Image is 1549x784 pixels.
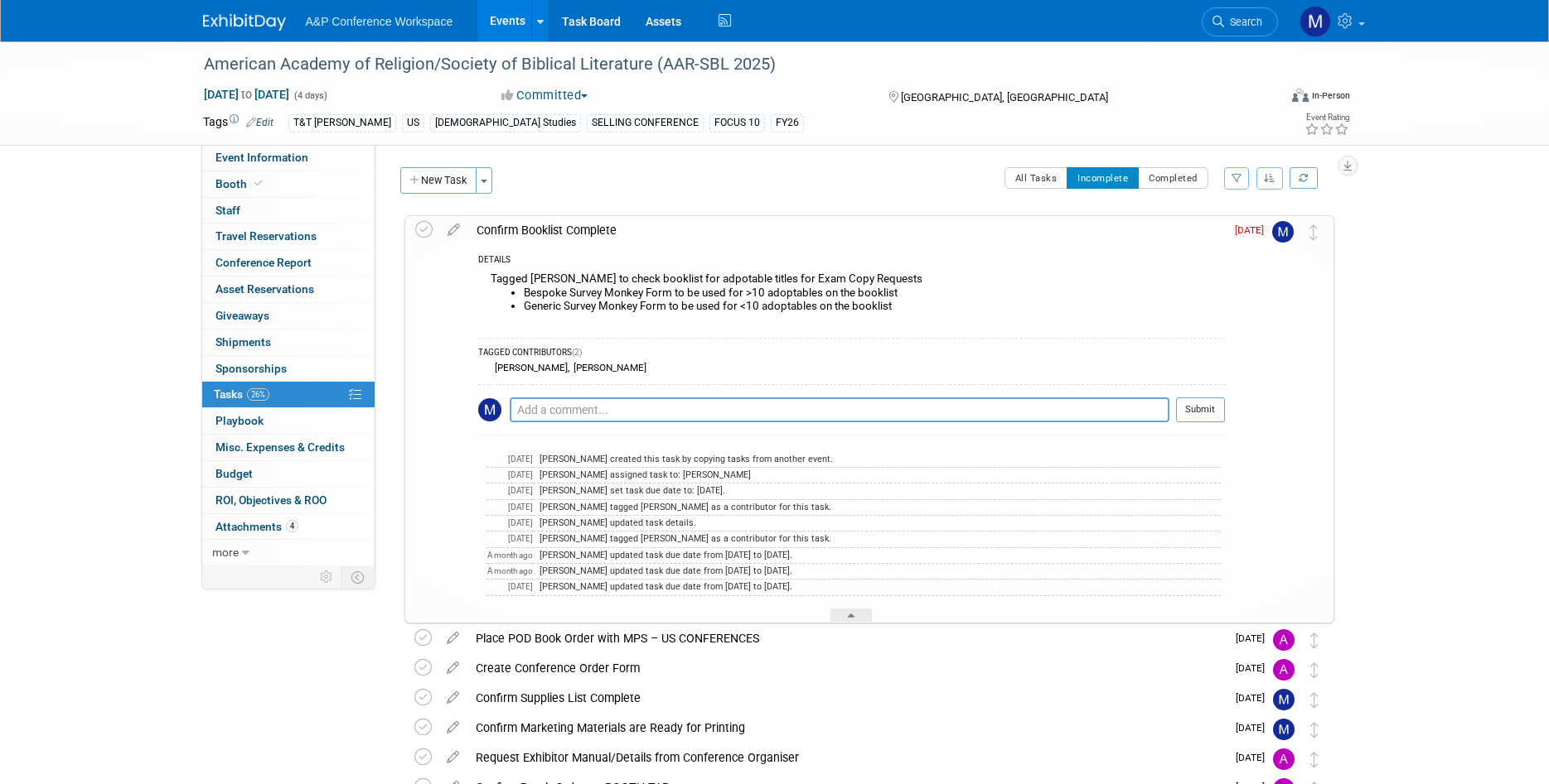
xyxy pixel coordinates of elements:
[286,520,298,532] span: 4
[215,467,253,480] span: Budget
[1236,692,1273,704] span: [DATE]
[1273,689,1295,710] img: Maria Rohde
[524,286,1225,300] li: Bespoke Survey Monkey Form to be used for >10 adoptables on the booklist
[202,435,375,460] a: Misc. Expenses & Credits
[524,300,1225,313] li: Generic Survey Monkey Form to be used for <10 adoptables on the booklist
[215,520,298,533] span: Attachments
[254,179,263,188] i: Booth reservation complete
[533,467,1220,483] td: [PERSON_NAME] assigned task to: [PERSON_NAME]
[306,15,453,28] span: A&P Conference Workspace
[1138,167,1208,189] button: Completed
[1236,722,1273,733] span: [DATE]
[1310,752,1319,767] i: Move task
[202,488,375,513] a: ROI, Objectives & ROO
[215,414,264,427] span: Playbook
[1067,167,1139,189] button: Incomplete
[293,90,327,101] span: (4 days)
[487,566,533,575] span: 8/5/2025 9:11:50 AM EST
[508,534,533,543] span: 6/23/2025 7:46:02 AM EST
[508,470,533,479] span: 6/13/2025 11:15:00 AM EST
[202,408,375,434] a: Playbook
[215,204,240,217] span: Staff
[247,388,269,401] span: 26%
[771,114,804,132] div: FY26
[478,398,501,421] img: Maria Rohde
[430,114,581,132] div: [DEMOGRAPHIC_DATA] Studies
[467,714,1226,742] div: Confirm Marketing Materials are Ready for Printing
[467,624,1226,652] div: Place POD Book Order with MPS – US CONFERENCES
[1273,659,1295,681] img: Amanda Oney
[508,518,533,527] span: 6/23/2025 7:46:02 AM EST
[1310,722,1319,738] i: Move task
[508,486,533,495] span: 6/13/2025 11:15:00 AM EST
[1310,692,1319,708] i: Move task
[202,329,375,355] a: Shipments
[202,303,375,329] a: Giveaways
[901,91,1108,103] span: [GEOGRAPHIC_DATA], [GEOGRAPHIC_DATA]
[508,455,533,464] span: 3/24/2025 8:47:49 AM EST
[215,362,287,375] span: Sponsorships
[215,309,269,322] span: Giveaways
[508,582,533,591] span: 9/4/2025 9:31:39 AM EST
[1235,224,1272,236] span: [DATE]
[202,171,375,197] a: Booth
[215,335,271,349] span: Shipments
[438,631,467,646] a: edit
[478,254,1225,268] div: DETAILS
[533,515,1220,531] td: [PERSON_NAME] updated task details.
[1272,221,1294,243] img: Maria Rohde
[402,114,424,132] div: US
[572,348,582,357] span: (2)
[202,224,375,249] a: Travel Reservations
[202,250,375,276] a: Conference Report
[569,362,646,373] div: [PERSON_NAME]
[1273,748,1295,770] img: Amanda Oney
[1310,632,1319,648] i: Move task
[467,684,1226,712] div: Confirm Supplies List Complete
[215,493,327,507] span: ROI, Objectives & ROO
[341,566,375,588] td: Toggle Event Tabs
[215,177,266,190] span: Booth
[438,720,467,735] a: edit
[203,87,290,102] span: [DATE] [DATE]
[202,277,375,302] a: Asset Reservations
[1224,16,1262,28] span: Search
[1236,752,1273,763] span: [DATE]
[1273,629,1295,651] img: Amanda Oney
[203,14,286,31] img: ExhibitDay
[1300,6,1331,37] img: Maria Rohde
[478,347,1225,361] div: TAGGED CONTRIBUTORS
[215,256,312,269] span: Conference Report
[203,113,273,132] td: Tags
[239,88,254,101] span: to
[438,661,467,676] a: edit
[438,750,467,765] a: edit
[1290,167,1318,189] a: Refresh
[533,547,1220,563] td: [PERSON_NAME] updated task due date from [DATE] to [DATE].
[478,268,1225,329] div: Tagged [PERSON_NAME] to check booklist for adpotable titles for Exam Copy Requests
[478,361,1225,375] div: ,
[198,50,1253,79] div: American Academy of Religion/Society of Biblical Literature (AAR-SBL 2025)
[439,223,468,238] a: edit
[1305,113,1349,122] div: Event Rating
[533,499,1220,515] td: [PERSON_NAME] tagged [PERSON_NAME] as a contributor for this task.
[1273,719,1295,740] img: Maria Rohde
[533,580,1220,595] td: [PERSON_NAME] updated task due date from [DATE] to [DATE].
[312,566,341,588] td: Personalize Event Tab Strip
[400,167,477,194] button: New Task
[1311,89,1350,102] div: In-Person
[202,356,375,382] a: Sponsorships
[1004,167,1068,189] button: All Tasks
[468,216,1225,244] div: Confirm Booklist Complete
[438,690,467,705] a: edit
[1180,86,1351,111] div: Event Format
[1176,397,1225,422] button: Submit
[214,387,269,401] span: Tasks
[1202,7,1278,36] a: Search
[467,654,1226,682] div: Create Conference Order Form
[508,503,533,512] span: 6/13/2025 11:15:21 AM EST
[533,452,1220,468] td: [PERSON_NAME] created this task by copying tasks from another event.
[487,551,533,560] span: 8/5/2025 9:10:28 AM EST
[496,87,594,104] button: Committed
[202,145,375,171] a: Event Information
